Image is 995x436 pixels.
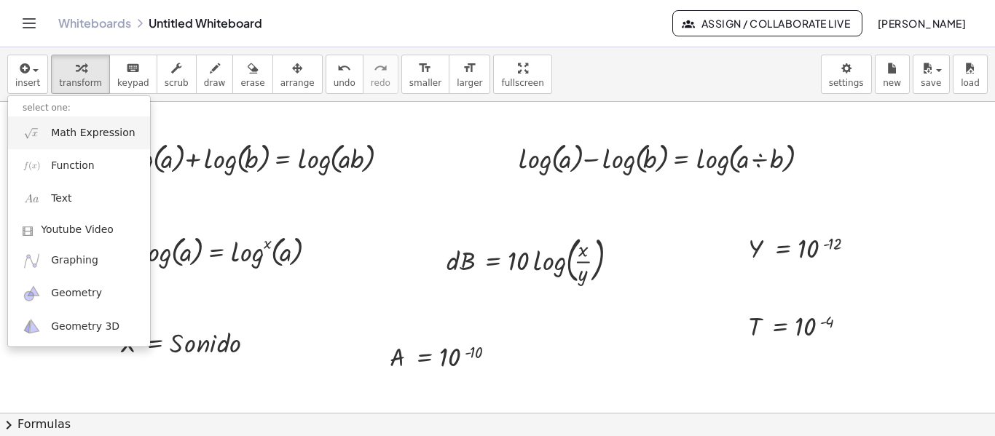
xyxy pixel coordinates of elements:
span: smaller [409,78,441,88]
span: Geometry [51,286,102,301]
button: keyboardkeypad [109,55,157,94]
span: [PERSON_NAME] [877,17,966,30]
button: erase [232,55,272,94]
img: ggb-3d.svg [23,317,41,336]
a: Math Expression [8,116,150,149]
i: format_size [463,60,476,77]
button: scrub [157,55,197,94]
span: draw [204,78,226,88]
span: larger [457,78,482,88]
span: scrub [165,78,189,88]
button: fullscreen [493,55,551,94]
span: load [961,78,980,88]
button: redoredo [363,55,398,94]
i: undo [337,60,351,77]
a: Youtube Video [8,215,150,245]
button: insert [7,55,48,94]
button: transform [51,55,110,94]
span: new [883,78,901,88]
span: transform [59,78,102,88]
button: arrange [272,55,323,94]
span: redo [371,78,390,88]
i: format_size [418,60,432,77]
span: arrange [280,78,315,88]
span: fullscreen [501,78,543,88]
button: Assign / Collaborate Live [672,10,862,36]
i: keyboard [126,60,140,77]
button: draw [196,55,234,94]
button: save [913,55,950,94]
button: settings [821,55,872,94]
span: Text [51,191,71,206]
a: Graphing [8,245,150,277]
span: Geometry 3D [51,320,119,334]
span: erase [240,78,264,88]
li: select one: [8,100,150,116]
button: Toggle navigation [17,12,41,35]
span: settings [829,78,864,88]
button: format_sizelarger [449,55,490,94]
img: Aa.png [23,190,41,208]
span: keypad [117,78,149,88]
a: Whiteboards [58,16,131,31]
span: Graphing [51,253,98,268]
img: sqrt_x.png [23,124,41,142]
button: load [953,55,988,94]
img: f_x.png [23,156,41,175]
button: undoundo [326,55,363,94]
button: format_sizesmaller [401,55,449,94]
span: Assign / Collaborate Live [685,17,850,30]
span: undo [334,78,355,88]
span: Function [51,159,95,173]
span: save [921,78,941,88]
img: ggb-geometry.svg [23,285,41,303]
a: Text [8,183,150,215]
button: [PERSON_NAME] [865,10,978,36]
span: Youtube Video [41,223,114,237]
img: ggb-graphing.svg [23,252,41,270]
a: Function [8,149,150,182]
span: Math Expression [51,126,135,140]
a: Geometry 3D [8,310,150,343]
a: Geometry [8,277,150,310]
i: redo [374,60,388,77]
button: new [875,55,910,94]
span: insert [15,78,40,88]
